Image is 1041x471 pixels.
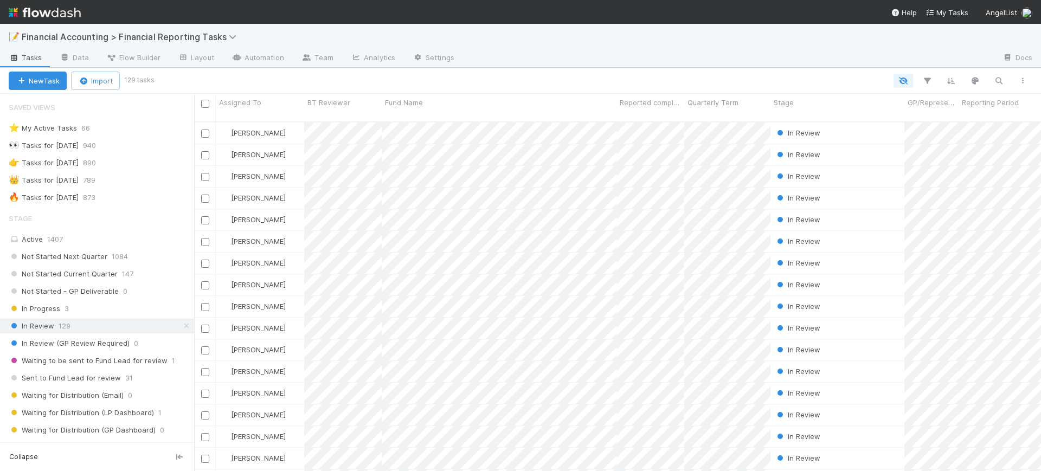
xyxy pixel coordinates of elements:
[124,75,155,85] small: 129 tasks
[775,301,820,312] div: In Review
[169,50,223,67] a: Layout
[201,100,209,108] input: Toggle All Rows Selected
[201,390,209,398] input: Toggle Row Selected
[9,371,121,385] span: Sent to Fund Lead for review
[9,191,79,204] div: Tasks for [DATE]
[774,97,794,108] span: Stage
[201,433,209,441] input: Toggle Row Selected
[221,150,229,159] img: avatar_030f5503-c087-43c2-95d1-dd8963b2926c.png
[51,50,98,67] a: Data
[221,259,229,267] img: avatar_030f5503-c087-43c2-95d1-dd8963b2926c.png
[620,97,682,108] span: Reported completed by
[775,127,820,138] div: In Review
[201,195,209,203] input: Toggle Row Selected
[220,214,286,225] div: [PERSON_NAME]
[231,259,286,267] span: [PERSON_NAME]
[221,128,229,137] img: avatar_030f5503-c087-43c2-95d1-dd8963b2926c.png
[9,158,20,167] span: 👉
[775,193,820,202] span: In Review
[231,302,286,311] span: [PERSON_NAME]
[220,127,286,138] div: [PERSON_NAME]
[231,150,286,159] span: [PERSON_NAME]
[908,97,956,108] span: GP/Representative wants to review
[385,97,423,108] span: Fund Name
[9,139,79,152] div: Tasks for [DATE]
[891,7,917,18] div: Help
[9,173,79,187] div: Tasks for [DATE]
[775,150,820,159] span: In Review
[231,410,286,419] span: [PERSON_NAME]
[775,280,820,289] span: In Review
[293,50,342,67] a: Team
[83,191,106,204] span: 873
[140,441,145,454] span: 0
[220,257,286,268] div: [PERSON_NAME]
[201,325,209,333] input: Toggle Row Selected
[9,285,119,298] span: Not Started - GP Deliverable
[201,151,209,159] input: Toggle Row Selected
[220,149,286,160] div: [PERSON_NAME]
[775,192,820,203] div: In Review
[775,454,820,462] span: In Review
[223,50,293,67] a: Automation
[775,214,820,225] div: In Review
[986,8,1017,17] span: AngelList
[775,172,820,180] span: In Review
[83,173,106,187] span: 789
[9,121,77,135] div: My Active Tasks
[221,302,229,311] img: avatar_030f5503-c087-43c2-95d1-dd8963b2926c.png
[231,215,286,224] span: [PERSON_NAME]
[201,130,209,138] input: Toggle Row Selected
[9,32,20,41] span: 📝
[106,52,160,63] span: Flow Builder
[220,279,286,290] div: [PERSON_NAME]
[122,267,133,281] span: 147
[231,193,286,202] span: [PERSON_NAME]
[9,208,32,229] span: Stage
[112,250,128,263] span: 1084
[9,319,54,333] span: In Review
[220,301,286,312] div: [PERSON_NAME]
[9,302,60,315] span: In Progress
[775,236,820,247] div: In Review
[221,280,229,289] img: avatar_030f5503-c087-43c2-95d1-dd8963b2926c.png
[775,388,820,398] div: In Review
[9,337,130,350] span: In Review (GP Review Required)
[221,367,229,376] img: avatar_030f5503-c087-43c2-95d1-dd8963b2926c.png
[201,216,209,224] input: Toggle Row Selected
[775,366,820,377] div: In Review
[231,432,286,441] span: [PERSON_NAME]
[201,173,209,181] input: Toggle Row Selected
[342,50,404,67] a: Analytics
[201,260,209,268] input: Toggle Row Selected
[775,367,820,376] span: In Review
[9,175,20,184] span: 👑
[307,97,350,108] span: BT Reviewer
[220,366,286,377] div: [PERSON_NAME]
[775,410,820,419] span: In Review
[775,279,820,290] div: In Review
[221,193,229,202] img: avatar_030f5503-c087-43c2-95d1-dd8963b2926c.png
[221,389,229,397] img: avatar_030f5503-c087-43c2-95d1-dd8963b2926c.png
[9,156,79,170] div: Tasks for [DATE]
[9,389,124,402] span: Waiting for Distribution (Email)
[9,96,55,118] span: Saved Views
[9,123,20,132] span: ⭐
[220,388,286,398] div: [PERSON_NAME]
[201,346,209,354] input: Toggle Row Selected
[231,172,286,180] span: [PERSON_NAME]
[9,140,20,150] span: 👀
[962,97,1019,108] span: Reporting Period
[221,172,229,180] img: avatar_030f5503-c087-43c2-95d1-dd8963b2926c.png
[775,215,820,224] span: In Review
[231,454,286,462] span: [PERSON_NAME]
[201,455,209,463] input: Toggle Row Selected
[775,389,820,397] span: In Review
[775,237,820,246] span: In Review
[231,389,286,397] span: [PERSON_NAME]
[158,406,162,420] span: 1
[9,267,118,281] span: Not Started Current Quarter
[220,344,286,355] div: [PERSON_NAME]
[231,128,286,137] span: [PERSON_NAME]
[404,50,463,67] a: Settings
